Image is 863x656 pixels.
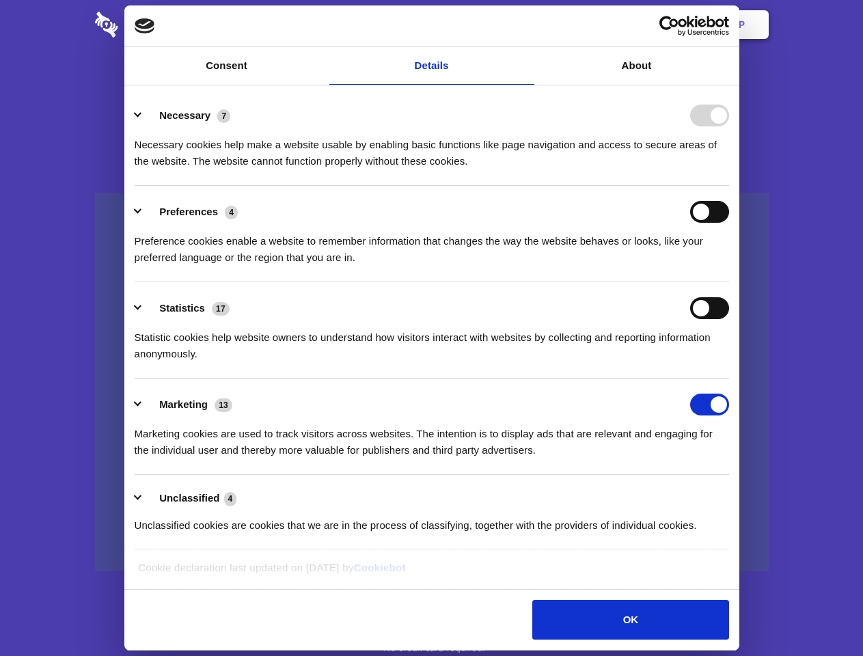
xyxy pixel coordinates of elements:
button: OK [532,600,728,640]
button: Preferences (4) [135,201,247,223]
iframe: Drift Widget Chat Controller [795,588,847,640]
a: Usercentrics Cookiebot - opens in a new window [609,16,729,36]
span: 4 [224,492,237,506]
div: Preference cookies enable a website to remember information that changes the way the website beha... [135,223,729,266]
div: Necessary cookies help make a website usable by enabling basic functions like page navigation and... [135,126,729,169]
img: logo-wordmark-white-trans-d4663122ce5f474addd5e946df7df03e33cb6a1c49d2221995e7729f52c070b2.svg [95,12,212,38]
a: Details [329,47,534,85]
label: Statistics [159,302,205,314]
button: Unclassified (4) [135,490,245,507]
span: 17 [212,302,230,316]
label: Necessary [159,109,210,121]
button: Necessary (7) [135,105,239,126]
a: Contact [554,3,617,46]
img: logo [135,18,155,33]
button: Statistics (17) [135,297,238,319]
span: 13 [215,398,232,412]
a: Pricing [401,3,461,46]
button: Marketing (13) [135,394,241,415]
span: 4 [225,206,238,219]
div: Unclassified cookies are cookies that we are in the process of classifying, together with the pro... [135,507,729,534]
a: Login [620,3,679,46]
span: 7 [217,109,230,123]
h4: Auto-redaction of sensitive data, encrypted data sharing and self-destructing private chats. Shar... [95,124,769,169]
div: Statistic cookies help website owners to understand how visitors interact with websites by collec... [135,319,729,362]
h1: Eliminate Slack Data Loss. [95,61,769,111]
div: Marketing cookies are used to track visitors across websites. The intention is to display ads tha... [135,415,729,459]
a: Consent [124,47,329,85]
a: Cookiebot [354,562,406,573]
a: About [534,47,739,85]
div: Cookie declaration last updated on [DATE] by [128,560,735,586]
label: Marketing [159,398,208,410]
label: Preferences [159,206,218,217]
a: Wistia video thumbnail [95,193,769,572]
